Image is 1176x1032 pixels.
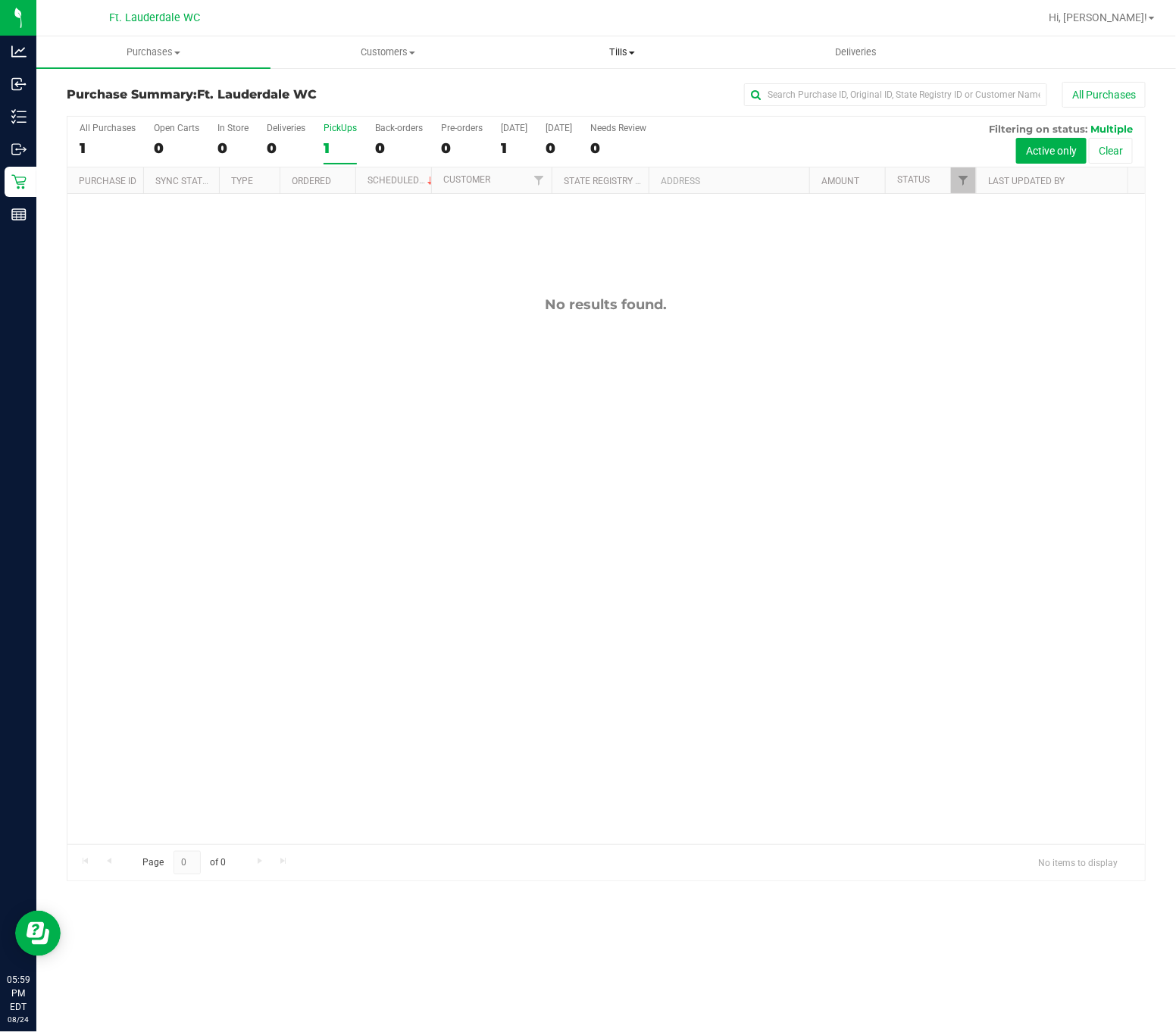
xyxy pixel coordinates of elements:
div: In Store [217,123,249,133]
inline-svg: Inventory [11,109,27,124]
inline-svg: Retail [11,174,27,189]
button: All Purchases [1062,82,1146,108]
div: [DATE] [501,123,527,133]
a: Type [231,176,253,186]
iframe: Resource center [15,911,61,956]
inline-svg: Analytics [11,44,27,59]
a: Amount [821,176,859,186]
inline-svg: Inbound [11,77,27,92]
a: Customer [443,174,490,185]
div: Needs Review [590,123,646,133]
a: Filter [951,167,976,193]
div: Back-orders [375,123,423,133]
div: All Purchases [80,123,136,133]
div: 0 [590,139,646,157]
a: Deliveries [739,36,973,68]
a: Purchases [36,36,271,68]
span: Filtering on status: [989,123,1087,135]
inline-svg: Outbound [11,142,27,157]
a: Filter [527,167,552,193]
a: Customers [271,36,505,68]
span: Purchases [36,45,271,59]
span: Customers [271,45,504,59]
div: Deliveries [267,123,305,133]
span: Hi, [PERSON_NAME]! [1049,11,1147,23]
span: Ft. Lauderdale WC [109,11,200,24]
h3: Purchase Summary: [67,88,427,102]
a: Tills [505,36,739,68]
div: No results found. [67,296,1145,313]
a: Purchase ID [79,176,136,186]
div: 1 [501,139,527,157]
p: 08/24 [7,1014,30,1025]
span: Ft. Lauderdale WC [197,87,317,102]
a: Last Updated By [988,176,1065,186]
span: Page of 0 [130,851,239,874]
a: Status [897,174,930,185]
inline-svg: Reports [11,207,27,222]
div: 1 [324,139,357,157]
div: 0 [267,139,305,157]
a: Sync Status [155,176,214,186]
div: 0 [546,139,572,157]
div: PickUps [324,123,357,133]
a: Scheduled [367,175,436,186]
div: [DATE] [546,123,572,133]
div: Pre-orders [441,123,483,133]
p: 05:59 PM EDT [7,973,30,1014]
a: State Registry ID [565,176,644,186]
button: Clear [1089,138,1133,164]
th: Address [649,167,809,194]
input: Search Purchase ID, Original ID, State Registry ID or Customer Name... [744,83,1047,106]
button: Active only [1016,138,1087,164]
div: Open Carts [154,123,199,133]
div: 0 [154,139,199,157]
a: Ordered [292,176,331,186]
div: 0 [217,139,249,157]
div: 0 [375,139,423,157]
span: Multiple [1090,123,1133,135]
span: Deliveries [815,45,897,59]
span: Tills [505,45,738,59]
div: 1 [80,139,136,157]
span: No items to display [1026,851,1130,874]
div: 0 [441,139,483,157]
